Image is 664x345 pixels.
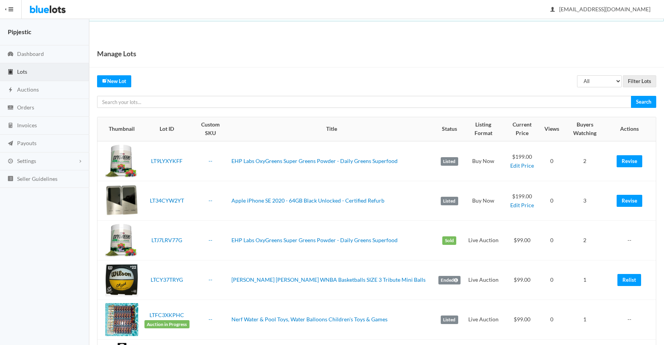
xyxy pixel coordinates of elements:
[231,237,398,243] a: EHP Labs OxyGreens Super Greens Powder - Daily Greens Superfood
[562,141,608,181] td: 2
[7,122,14,130] ion-icon: calculator
[209,158,212,164] a: --
[562,117,608,141] th: Buyers Watching
[7,87,14,94] ion-icon: flash
[141,117,193,141] th: Lot ID
[231,276,426,283] a: [PERSON_NAME] [PERSON_NAME] WNBA Basketballs SIZE 3 Tribute Mini Balls
[7,69,14,76] ion-icon: clipboard
[17,140,37,146] span: Payouts
[549,6,556,14] ion-icon: person
[209,237,212,243] a: --
[17,122,37,128] span: Invoices
[562,181,608,221] td: 3
[438,276,461,284] label: Ended
[17,68,27,75] span: Lots
[97,117,141,141] th: Thumbnail
[7,104,14,112] ion-icon: cash
[608,221,656,260] td: --
[193,117,228,141] th: Custom SKU
[209,276,212,283] a: --
[541,141,562,181] td: 0
[510,162,534,169] a: Edit Price
[464,300,503,340] td: Live Auction
[503,300,541,340] td: $99.00
[608,300,656,340] td: --
[17,86,39,93] span: Auctions
[97,48,136,59] h1: Manage Lots
[442,236,456,245] label: Sold
[151,158,183,164] a: LT9LYXYKFF
[102,78,107,83] ion-icon: create
[541,300,562,340] td: 0
[149,312,184,318] a: LTFC3XKPHC
[464,141,503,181] td: Buy Now
[617,274,641,286] a: Relist
[551,6,650,12] span: [EMAIL_ADDRESS][DOMAIN_NAME]
[17,50,44,57] span: Dashboard
[541,181,562,221] td: 0
[209,316,212,322] a: --
[8,28,31,35] strong: Pipjestic
[503,221,541,260] td: $99.00
[7,51,14,58] ion-icon: speedometer
[541,221,562,260] td: 0
[503,260,541,300] td: $99.00
[209,197,212,204] a: --
[464,260,503,300] td: Live Auction
[503,117,541,141] th: Current Price
[231,316,388,322] a: Nerf Water & Pool Toys, Water Balloons Children's Toys & Games
[541,260,562,300] td: 0
[97,75,131,87] a: createNew Lot
[7,175,14,183] ion-icon: list box
[151,237,182,243] a: LTJ7LRV77G
[464,181,503,221] td: Buy Now
[150,197,184,204] a: LT34CYW2YT
[144,320,189,329] span: Auction in Progress
[7,140,14,147] ion-icon: paper plane
[97,96,631,108] input: Search your lots...
[510,202,534,208] a: Edit Price
[541,117,562,141] th: Views
[17,104,34,111] span: Orders
[617,195,642,207] a: Revise
[231,197,384,204] a: Apple iPhone SE 2020 - 64GB Black Unlocked - Certified Refurb
[503,141,541,181] td: $199.00
[562,221,608,260] td: 2
[17,175,57,182] span: Seller Guidelines
[441,197,458,205] label: Listed
[631,96,656,108] input: Search
[562,260,608,300] td: 1
[608,117,656,141] th: Actions
[464,117,503,141] th: Listing Format
[623,75,656,87] input: Filter Lots
[228,117,435,141] th: Title
[17,158,36,164] span: Settings
[464,221,503,260] td: Live Auction
[441,316,458,324] label: Listed
[562,300,608,340] td: 1
[7,158,14,165] ion-icon: cog
[151,276,183,283] a: LTCY37TRYG
[231,158,398,164] a: EHP Labs OxyGreens Super Greens Powder - Daily Greens Superfood
[435,117,464,141] th: Status
[617,155,642,167] a: Revise
[503,181,541,221] td: $199.00
[441,157,458,166] label: Listed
